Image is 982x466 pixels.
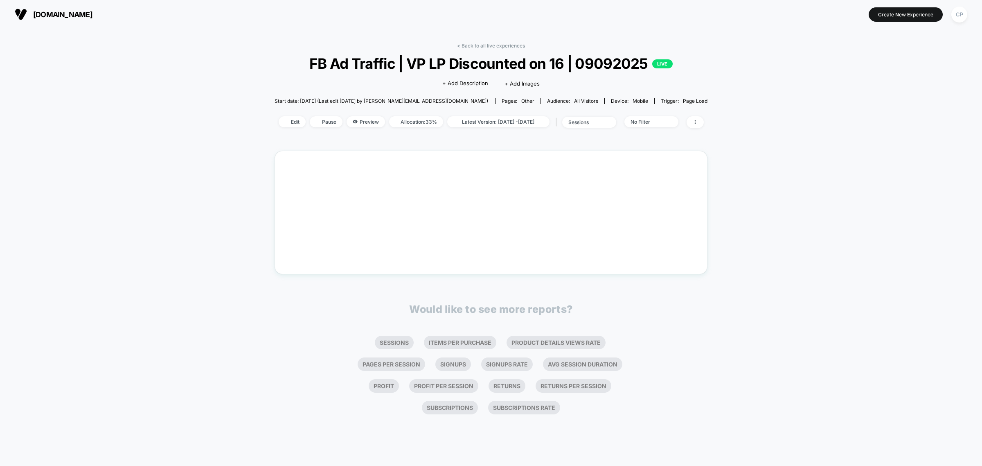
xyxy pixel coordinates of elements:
[633,98,648,104] span: mobile
[447,116,550,127] span: Latest Version: [DATE] - [DATE]
[949,6,970,23] button: CP
[422,401,478,414] li: Subscriptions
[457,43,525,49] a: < Back to all live experiences
[33,10,92,19] span: [DOMAIN_NAME]
[521,98,534,104] span: other
[310,116,342,127] span: Pause
[507,336,606,349] li: Product Details Views Rate
[502,98,534,104] div: Pages:
[481,357,533,371] li: Signups Rate
[604,98,654,104] span: Device:
[279,116,306,127] span: Edit
[409,303,573,315] p: Would like to see more reports?
[389,116,443,127] span: Allocation: 33%
[15,8,27,20] img: Visually logo
[358,357,425,371] li: Pages Per Session
[869,7,943,22] button: Create New Experience
[275,98,488,104] span: Start date: [DATE] (Last edit [DATE] by [PERSON_NAME][EMAIL_ADDRESS][DOMAIN_NAME])
[369,379,399,393] li: Profit
[296,55,686,72] span: FB Ad Traffic | VP LP Discounted on 16 | 09092025
[652,59,673,68] p: LIVE
[12,8,95,21] button: [DOMAIN_NAME]
[375,336,414,349] li: Sessions
[554,116,562,128] span: |
[543,357,622,371] li: Avg Session Duration
[489,379,525,393] li: Returns
[661,98,707,104] div: Trigger:
[683,98,707,104] span: Page Load
[505,80,540,87] span: + Add Images
[409,379,478,393] li: Profit Per Session
[547,98,598,104] div: Audience:
[951,7,967,23] div: CP
[424,336,496,349] li: Items Per Purchase
[488,401,560,414] li: Subscriptions Rate
[442,79,488,88] span: + Add Description
[568,119,601,125] div: sessions
[574,98,598,104] span: All Visitors
[631,119,663,125] div: No Filter
[347,116,385,127] span: Preview
[536,379,611,393] li: Returns Per Session
[435,357,471,371] li: Signups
